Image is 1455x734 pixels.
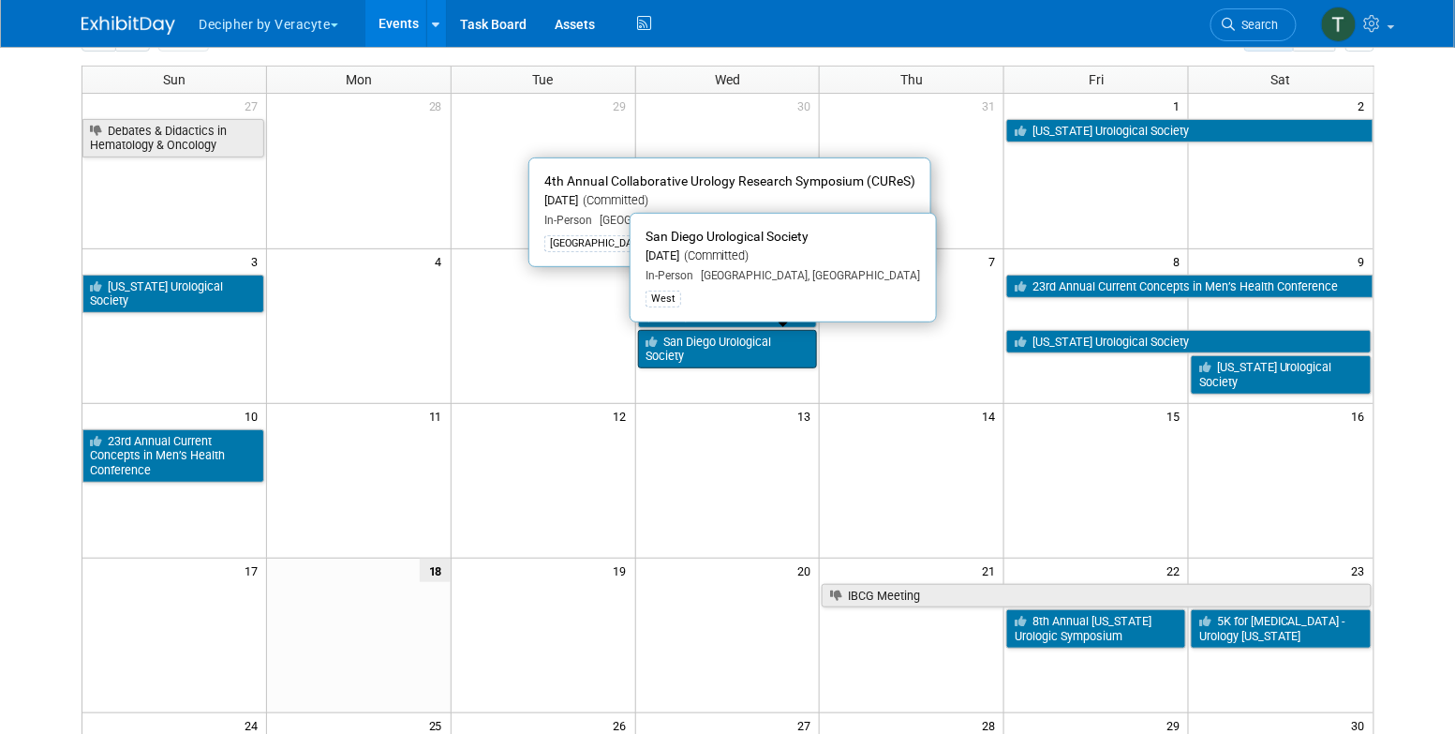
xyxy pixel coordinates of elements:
span: 10 [243,404,266,427]
span: 18 [420,559,451,582]
span: In-Person [544,214,592,227]
a: 23rd Annual Current Concepts in Men’s Health Conference [82,429,264,483]
a: 8th Annual [US_STATE] Urologic Symposium [1006,609,1186,648]
span: 30 [795,94,819,117]
span: 27 [243,94,266,117]
span: 9 [1357,249,1373,273]
span: 31 [980,94,1003,117]
span: San Diego Urological Society [646,229,809,244]
span: 23 [1350,559,1373,582]
span: [GEOGRAPHIC_DATA], [GEOGRAPHIC_DATA] [693,269,921,282]
span: Sat [1271,72,1291,87]
span: Fri [1089,72,1104,87]
a: San Diego Urological Society [638,330,818,368]
div: [DATE] [544,193,915,209]
span: 15 [1165,404,1188,427]
a: Debates & Didactics in Hematology & Oncology [82,119,264,157]
a: [US_STATE] Urological Society [82,275,264,313]
a: IBCG Meeting [822,584,1371,608]
span: 4th Annual Collaborative Urology Research Symposium (CUReS) [544,173,915,188]
span: 3 [249,249,266,273]
span: 7 [987,249,1003,273]
span: Mon [346,72,372,87]
div: [DATE] [646,248,921,264]
a: [US_STATE] Urological Society [1191,355,1371,394]
a: Search [1210,8,1297,41]
span: 11 [427,404,451,427]
a: 5K for [MEDICAL_DATA] - Urology [US_STATE] [1191,609,1371,648]
span: 22 [1165,559,1188,582]
span: In-Person [646,269,693,282]
span: 19 [612,559,635,582]
span: (Committed) [679,248,750,262]
span: 2 [1357,94,1373,117]
div: [GEOGRAPHIC_DATA] [544,235,652,252]
span: Sun [163,72,186,87]
span: 16 [1350,404,1373,427]
img: ExhibitDay [82,16,175,35]
span: 8 [1171,249,1188,273]
span: Tue [533,72,554,87]
span: 28 [427,94,451,117]
a: 23rd Annual Current Concepts in Men’s Health Conference [1006,275,1373,299]
span: 17 [243,559,266,582]
span: 13 [795,404,819,427]
span: 4 [434,249,451,273]
span: Thu [900,72,923,87]
span: (Committed) [578,193,648,207]
span: 20 [795,559,819,582]
span: Search [1236,18,1279,32]
a: [US_STATE] Urological Society [1006,119,1373,143]
span: 12 [612,404,635,427]
a: [US_STATE] Urological Society [1006,330,1371,354]
span: 1 [1171,94,1188,117]
div: West [646,291,681,307]
span: 14 [980,404,1003,427]
img: Tony Alvarado [1321,7,1357,42]
span: 29 [612,94,635,117]
span: [GEOGRAPHIC_DATA], [GEOGRAPHIC_DATA] [592,214,820,227]
span: Wed [715,72,740,87]
span: 21 [980,559,1003,582]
